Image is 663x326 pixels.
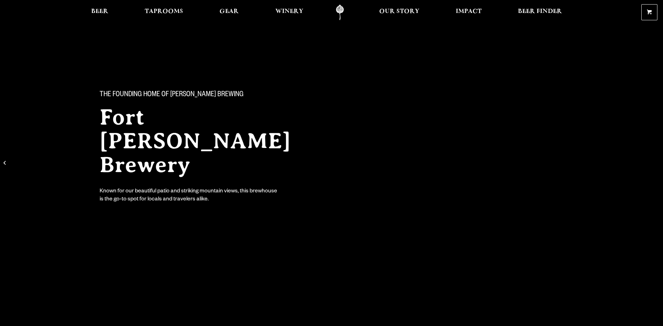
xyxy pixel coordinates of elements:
[87,5,113,20] a: Beer
[219,9,239,14] span: Gear
[100,188,279,204] div: Known for our beautiful patio and striking mountain views, this brewhouse is the go-to spot for l...
[100,105,318,177] h2: Fort [PERSON_NAME] Brewery
[379,9,419,14] span: Our Story
[518,9,562,14] span: Beer Finder
[91,9,108,14] span: Beer
[451,5,486,20] a: Impact
[215,5,243,20] a: Gear
[145,9,183,14] span: Taprooms
[271,5,308,20] a: Winery
[275,9,303,14] span: Winery
[456,9,482,14] span: Impact
[100,91,244,100] span: The Founding Home of [PERSON_NAME] Brewing
[375,5,424,20] a: Our Story
[327,5,353,20] a: Odell Home
[140,5,188,20] a: Taprooms
[513,5,567,20] a: Beer Finder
